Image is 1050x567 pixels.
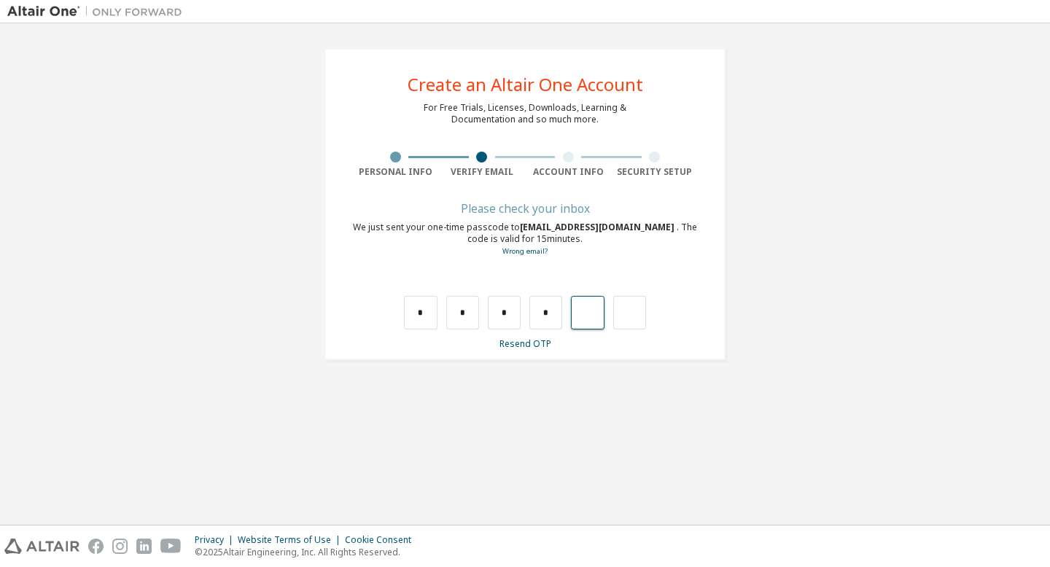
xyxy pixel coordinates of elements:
div: Personal Info [352,166,439,178]
img: youtube.svg [160,539,182,554]
img: facebook.svg [88,539,104,554]
div: Cookie Consent [345,534,420,546]
img: instagram.svg [112,539,128,554]
div: Verify Email [439,166,526,178]
div: Website Terms of Use [238,534,345,546]
p: © 2025 Altair Engineering, Inc. All Rights Reserved. [195,546,420,558]
div: Privacy [195,534,238,546]
a: Go back to the registration form [502,246,548,256]
div: Create an Altair One Account [408,76,643,93]
div: For Free Trials, Licenses, Downloads, Learning & Documentation and so much more. [424,102,626,125]
img: Altair One [7,4,190,19]
div: We just sent your one-time passcode to . The code is valid for 15 minutes. [352,222,698,257]
div: Security Setup [612,166,699,178]
img: altair_logo.svg [4,539,79,554]
div: Account Info [525,166,612,178]
span: [EMAIL_ADDRESS][DOMAIN_NAME] [520,221,677,233]
img: linkedin.svg [136,539,152,554]
a: Resend OTP [499,337,551,350]
div: Please check your inbox [352,204,698,213]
